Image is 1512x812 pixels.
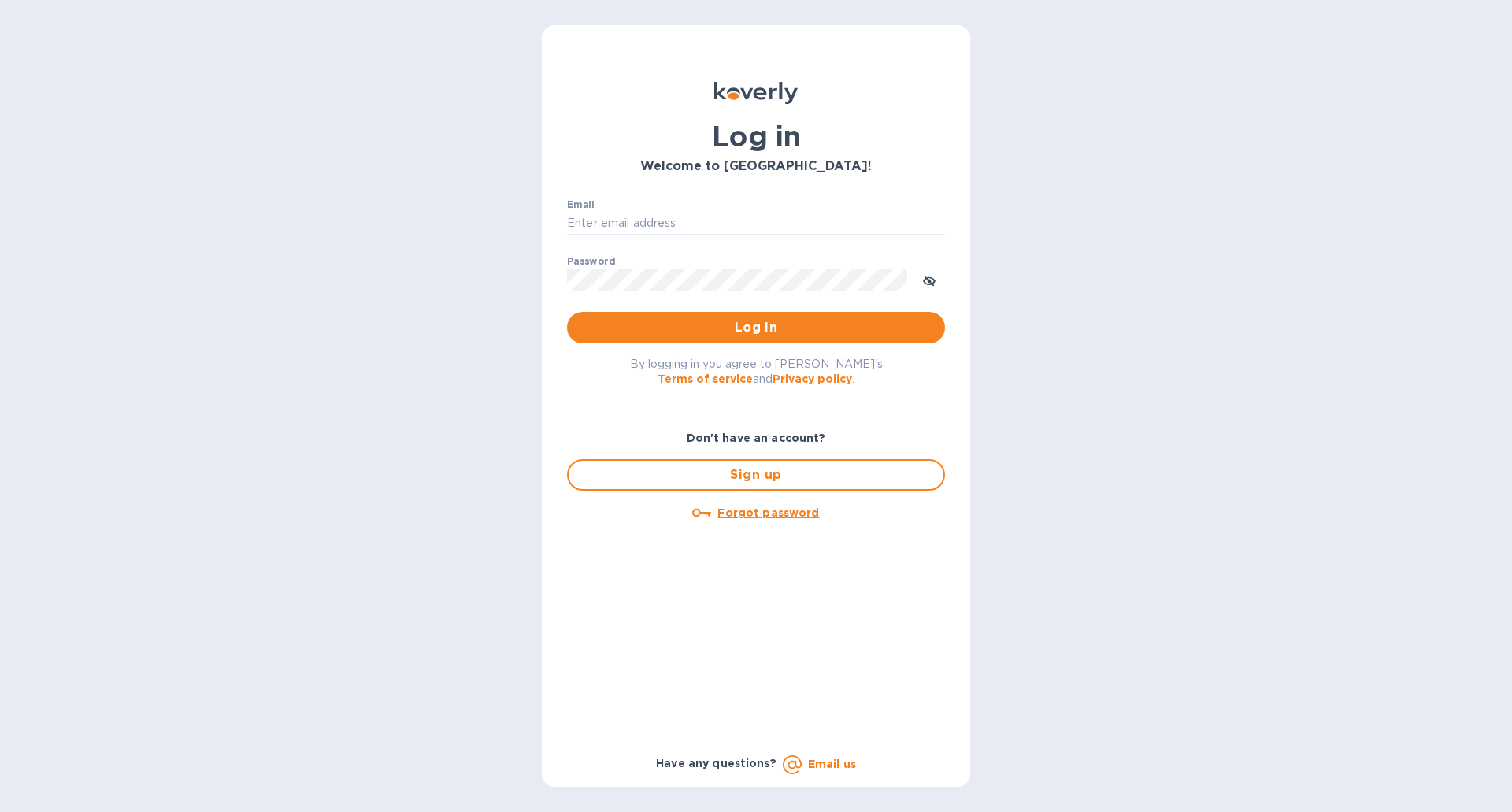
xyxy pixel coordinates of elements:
[630,358,883,385] span: By logging in you agree to [PERSON_NAME]'s and .
[567,257,615,266] label: Password
[581,465,931,484] span: Sign up
[687,432,826,444] b: Don't have an account?
[773,373,852,385] a: Privacy policy
[580,318,932,337] span: Log in
[567,459,945,491] button: Sign up
[808,758,856,770] a: Email us
[567,200,595,209] label: Email
[913,264,945,295] button: toggle password visibility
[717,506,819,519] u: Forgot password
[567,120,945,153] h1: Log in
[567,159,945,174] h3: Welcome to [GEOGRAPHIC_DATA]!
[567,312,945,343] button: Log in
[714,82,798,104] img: Koverly
[656,757,776,769] b: Have any questions?
[658,373,753,385] a: Terms of service
[567,212,945,235] input: Enter email address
